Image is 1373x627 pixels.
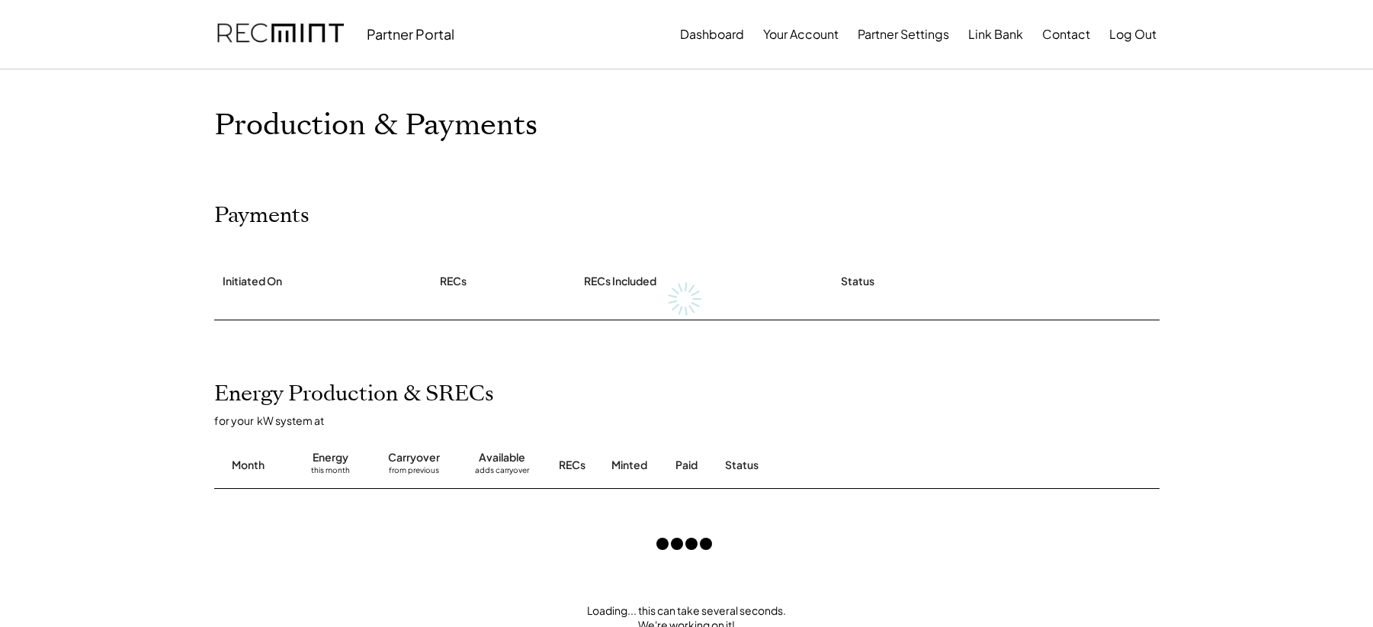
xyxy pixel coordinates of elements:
h2: Payments [214,203,310,229]
div: RECs Included [584,274,656,289]
h2: Energy Production & SRECs [214,381,494,407]
button: Link Bank [968,19,1023,50]
button: Partner Settings [858,19,949,50]
div: Status [725,458,984,473]
div: Paid [675,458,698,473]
button: Contact [1042,19,1090,50]
div: Partner Portal [367,25,454,43]
div: Available [479,450,525,465]
img: recmint-logotype%403x.png [217,8,344,60]
div: RECs [440,274,467,289]
div: Minted [611,458,647,473]
div: Status [841,274,874,289]
div: RECs [559,458,585,473]
button: Log Out [1109,19,1156,50]
div: Month [232,458,265,473]
div: this month [311,465,350,481]
div: for your kW system at [214,413,1175,427]
button: Dashboard [680,19,744,50]
button: Your Account [763,19,839,50]
div: Initiated On [223,274,282,289]
h1: Production & Payments [214,108,1160,143]
div: from previous [389,465,439,481]
div: Energy [313,450,348,465]
div: Carryover [388,450,440,465]
div: adds carryover [475,465,529,481]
